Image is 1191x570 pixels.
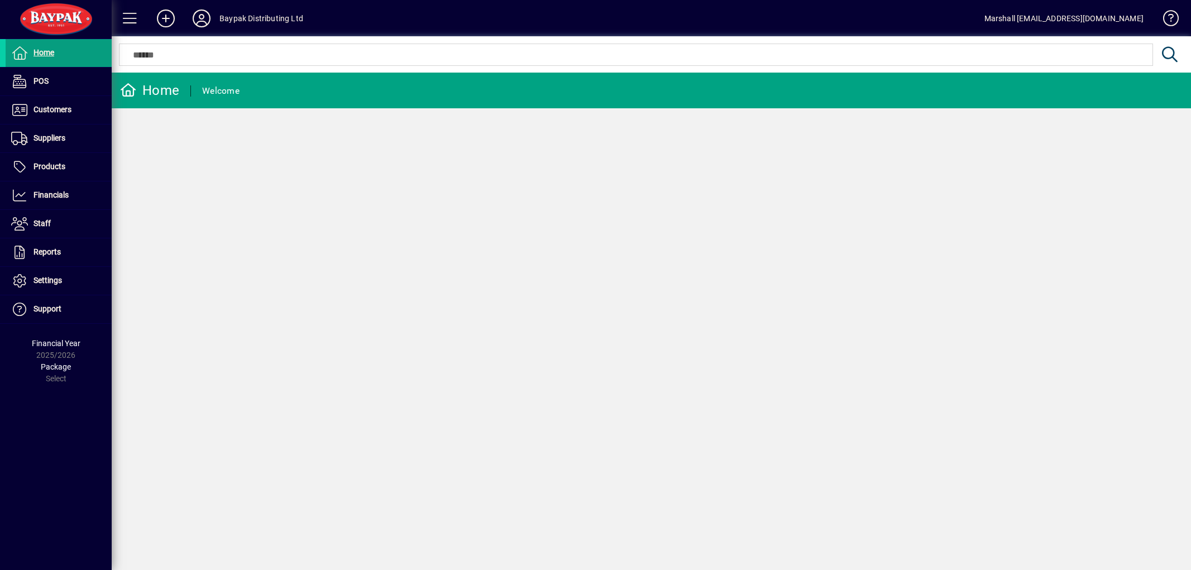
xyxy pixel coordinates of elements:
[6,124,112,152] a: Suppliers
[34,162,65,171] span: Products
[34,133,65,142] span: Suppliers
[202,82,240,100] div: Welcome
[34,276,62,285] span: Settings
[219,9,303,27] div: Baypak Distributing Ltd
[34,105,71,114] span: Customers
[34,219,51,228] span: Staff
[6,68,112,95] a: POS
[6,210,112,238] a: Staff
[120,82,179,99] div: Home
[34,76,49,85] span: POS
[1155,2,1177,39] a: Knowledge Base
[184,8,219,28] button: Profile
[984,9,1144,27] div: Marshall [EMAIL_ADDRESS][DOMAIN_NAME]
[34,304,61,313] span: Support
[34,48,54,57] span: Home
[34,247,61,256] span: Reports
[34,190,69,199] span: Financials
[32,339,80,348] span: Financial Year
[6,181,112,209] a: Financials
[148,8,184,28] button: Add
[6,96,112,124] a: Customers
[6,295,112,323] a: Support
[41,362,71,371] span: Package
[6,267,112,295] a: Settings
[6,153,112,181] a: Products
[6,238,112,266] a: Reports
